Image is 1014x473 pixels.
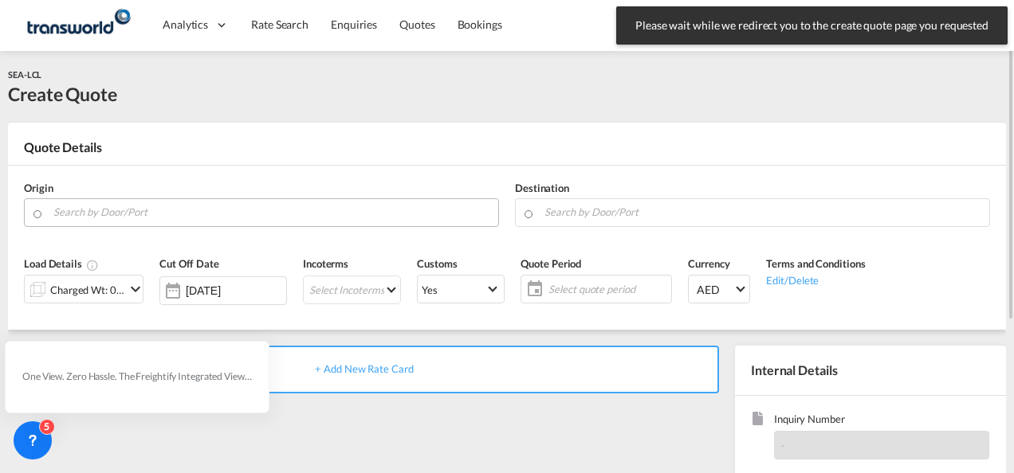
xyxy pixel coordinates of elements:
span: Select quote period [548,282,667,296]
md-select: Select Currency: د.إ AEDUnited Arab Emirates Dirham [688,275,750,303]
span: Destination [515,182,569,194]
span: Please wait while we redirect you to the create quote page you requested [631,18,993,33]
md-icon: icon-chevron-down [126,279,145,299]
md-icon: Chargeable Weight [86,259,99,272]
div: Edit/Delete [766,272,865,287]
span: Inquiry Number [774,412,989,430]
span: Currency [688,257,729,270]
span: Quotes [399,18,434,31]
div: Yes [422,283,438,296]
input: Search by Door/Port [544,198,981,226]
div: Charged Wt: 0.00 W/Micon-chevron-down [24,275,143,303]
span: Cut Off Date [159,257,219,270]
span: Origin [24,182,53,194]
input: Select [186,284,286,297]
span: Enquiries [331,18,377,31]
span: SEA-LCL [8,69,41,80]
img: f753ae806dec11f0841701cdfdf085c0.png [24,7,132,43]
span: Customs [417,257,457,270]
span: Analytics [163,17,208,33]
md-select: Select Customs: Yes [417,275,505,303]
input: Search by Door/Port [53,198,490,226]
span: AED [697,282,733,298]
span: Load Details [24,257,99,270]
div: Quote Details [8,139,1006,164]
span: Quote Period [521,257,581,270]
div: Internal Details [735,346,1006,395]
span: + Add New Rate Card [315,362,413,375]
div: Create Quote [8,81,117,107]
md-icon: icon-calendar [521,279,540,299]
span: Bookings [458,18,502,31]
div: Charged Wt: 0.00 W/M [50,279,125,301]
span: - [781,439,785,451]
span: Rate Search [251,18,309,31]
span: Terms and Conditions [766,257,865,270]
md-select: Select Incoterms [303,276,401,304]
div: + Add New Rate Card [10,346,719,393]
span: Select quote period [544,278,671,300]
span: Incoterms [303,257,348,270]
